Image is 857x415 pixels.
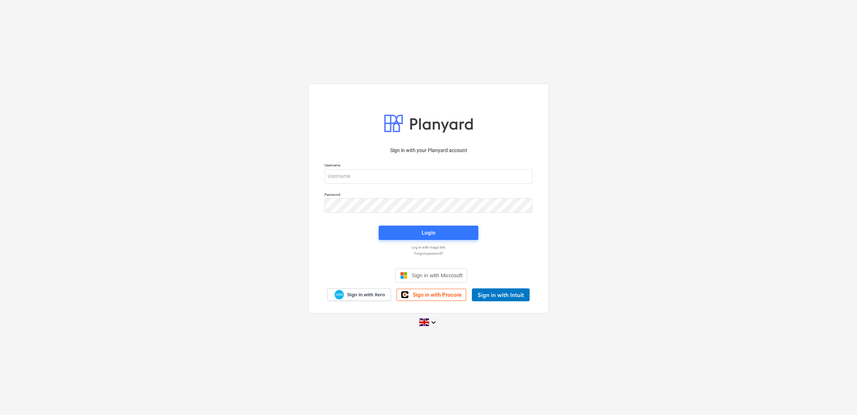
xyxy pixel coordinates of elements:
[400,272,407,279] img: Microsoft logo
[321,251,536,256] a: Forgot password?
[325,192,532,198] p: Password
[325,169,532,184] input: Username
[325,147,532,154] p: Sign in with your Planyard account
[412,272,463,278] span: Sign in with Microsoft
[422,228,435,237] div: Login
[327,288,391,301] a: Sign in with Xero
[379,226,478,240] button: Login
[335,290,344,300] img: Xero logo
[347,292,385,298] span: Sign in with Xero
[413,292,461,298] span: Sign in with Procore
[429,318,438,327] i: keyboard_arrow_down
[397,289,466,301] a: Sign in with Procore
[325,163,532,169] p: Username
[321,245,536,250] a: Log in with magic link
